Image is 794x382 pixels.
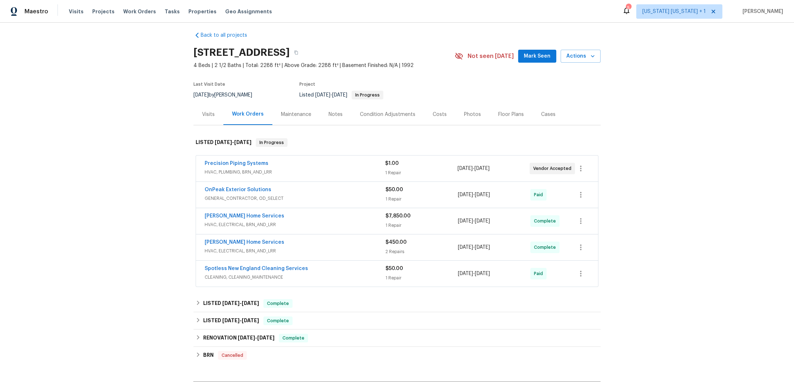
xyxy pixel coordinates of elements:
span: HVAC, ELECTRICAL, BRN_AND_LRR [205,221,385,228]
h6: RENOVATION [203,334,275,342]
span: [DATE] [193,93,209,98]
span: [US_STATE] [US_STATE] + 1 [642,8,706,15]
span: [DATE] [215,140,232,145]
span: - [458,191,490,198]
span: [DATE] [222,301,240,306]
span: Cancelled [219,352,246,359]
a: OnPeak Exterior Solutions [205,187,271,192]
span: Maestro [24,8,48,15]
span: [PERSON_NAME] [740,8,783,15]
span: [DATE] [315,93,330,98]
span: [DATE] [234,140,251,145]
span: [DATE] [458,245,473,250]
div: Cases [541,111,556,118]
h2: [STREET_ADDRESS] [193,49,290,56]
div: LISTED [DATE]-[DATE]Complete [193,295,601,312]
a: Spotless New England Cleaning Services [205,266,308,271]
h6: LISTED [196,138,251,147]
div: Floor Plans [498,111,524,118]
div: Visits [202,111,215,118]
span: [DATE] [222,318,240,323]
span: - [458,165,490,172]
span: Tasks [165,9,180,14]
div: Work Orders [232,111,264,118]
span: CLEANING, CLEANING_MAINTENANCE [205,274,385,281]
h6: LISTED [203,299,259,308]
span: Mark Seen [524,52,550,61]
span: Last Visit Date [193,82,225,86]
span: $50.00 [385,187,403,192]
div: Condition Adjustments [360,111,415,118]
span: HVAC, ELECTRICAL, BRN_AND_LRR [205,247,385,255]
span: - [215,140,251,145]
div: 5 [626,4,631,12]
span: Geo Assignments [225,8,272,15]
span: Actions [566,52,595,61]
a: Back to all projects [193,32,263,39]
span: [DATE] [242,318,259,323]
span: Vendor Accepted [533,165,574,172]
span: - [238,335,275,340]
span: Complete [264,317,292,324]
div: LISTED [DATE]-[DATE]Complete [193,312,601,329]
span: 4 Beds | 2 1/2 Baths | Total: 2288 ft² | Above Grade: 2288 ft² | Basement Finished: N/A | 1992 [193,62,455,69]
span: Not seen [DATE] [468,53,514,60]
span: [DATE] [474,166,490,171]
span: [DATE] [458,219,473,224]
div: Maintenance [281,111,311,118]
span: Paid [534,191,546,198]
div: BRN Cancelled [193,347,601,364]
span: Listed [299,93,383,98]
span: - [315,93,347,98]
span: $50.00 [385,266,403,271]
span: Complete [264,300,292,307]
span: [DATE] [458,192,473,197]
span: Paid [534,270,546,277]
span: [DATE] [332,93,347,98]
span: [DATE] [257,335,275,340]
div: Notes [329,111,343,118]
span: Work Orders [123,8,156,15]
span: [DATE] [242,301,259,306]
span: - [222,301,259,306]
span: In Progress [257,139,287,146]
span: [DATE] [475,245,490,250]
div: RENOVATION [DATE]-[DATE]Complete [193,329,601,347]
button: Mark Seen [518,50,556,63]
span: - [222,318,259,323]
div: Costs [433,111,447,118]
div: LISTED [DATE]-[DATE]In Progress [193,131,601,154]
span: $7,850.00 [385,214,411,219]
div: Photos [464,111,481,118]
div: 1 Repair [385,222,458,229]
h6: BRN [203,351,214,360]
span: [DATE] [475,192,490,197]
a: Precision Piping Systems [205,161,268,166]
button: Actions [561,50,601,63]
span: $450.00 [385,240,407,245]
h6: LISTED [203,316,259,325]
div: 1 Repair [385,274,458,282]
button: Copy Address [290,46,303,59]
span: Complete [534,217,559,225]
span: [DATE] [475,219,490,224]
span: - [458,244,490,251]
span: Complete [280,334,307,342]
span: - [458,270,490,277]
span: - [458,217,490,225]
span: GENERAL_CONTRACTOR, OD_SELECT [205,195,385,202]
a: [PERSON_NAME] Home Services [205,240,284,245]
span: Project [299,82,315,86]
span: [DATE] [458,166,473,171]
span: HVAC, PLUMBING, BRN_AND_LRR [205,168,385,176]
span: $1.00 [385,161,399,166]
span: [DATE] [238,335,255,340]
a: [PERSON_NAME] Home Services [205,214,284,219]
div: 1 Repair [385,169,457,176]
div: 2 Repairs [385,248,458,255]
span: Complete [534,244,559,251]
span: [DATE] [458,271,473,276]
span: [DATE] [475,271,490,276]
span: In Progress [352,93,383,97]
span: Projects [92,8,115,15]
